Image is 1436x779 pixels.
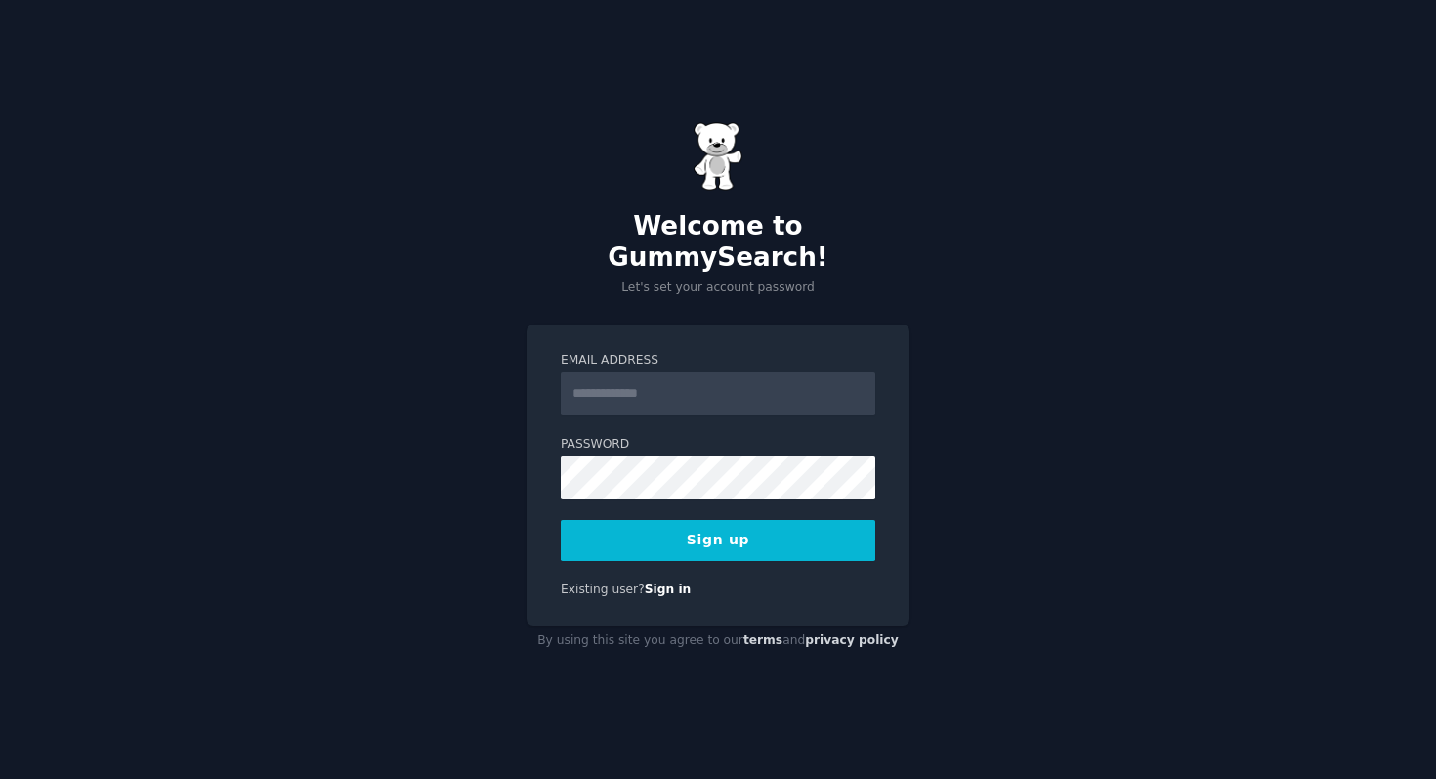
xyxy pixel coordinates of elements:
div: By using this site you agree to our and [527,626,909,657]
p: Let's set your account password [527,280,909,297]
h2: Welcome to GummySearch! [527,211,909,273]
span: Existing user? [561,583,645,596]
a: privacy policy [805,633,899,647]
a: Sign in [645,583,692,596]
button: Sign up [561,520,875,561]
label: Password [561,436,875,454]
img: Gummy Bear [694,122,742,191]
a: terms [743,633,782,647]
label: Email Address [561,352,875,369]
